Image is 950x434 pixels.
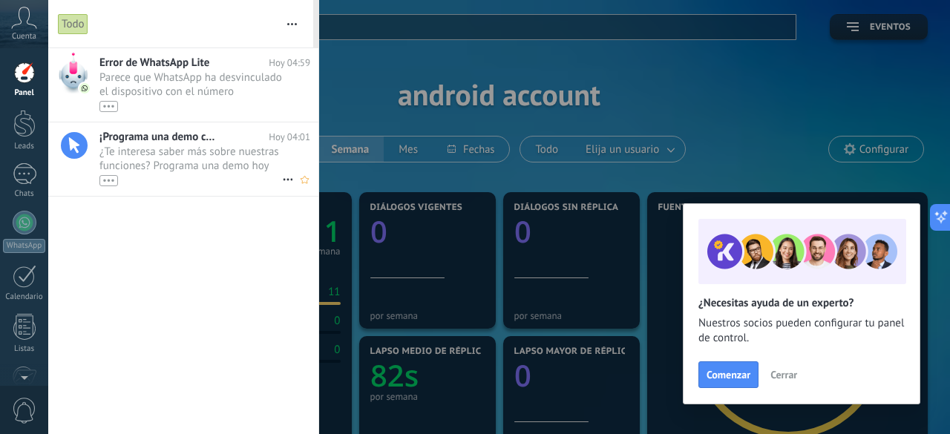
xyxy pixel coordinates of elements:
[698,296,905,310] h2: ¿Necesitas ayuda de un experto?
[269,130,310,144] span: Hoy 04:01
[698,361,759,388] button: Comenzar
[764,364,804,386] button: Cerrar
[48,122,318,196] a: ¡Programa una demo con un experto! Hoy 04:01 ¿Te interesa saber más sobre nuestras funciones? Pro...
[79,83,90,93] img: com.amocrm.amocrmwa.svg
[99,70,282,112] span: Parece que WhatsApp ha desvinculado el dispositivo con el número (5493883305582) de tu cuenta. Vu...
[99,130,218,144] span: ¡Programa una demo con un experto!
[12,32,36,42] span: Cuenta
[698,316,905,346] span: Nuestros socios pueden configurar tu panel de control.
[3,344,46,354] div: Listas
[99,56,209,70] span: Error de WhatsApp Lite
[770,369,797,380] span: Cerrar
[58,13,88,35] div: Todo
[269,56,310,70] span: Hoy 04:59
[3,88,46,98] div: Panel
[3,292,46,302] div: Calendario
[99,175,118,186] div: •••
[99,101,118,112] div: •••
[3,189,46,199] div: Chats
[99,145,282,186] span: ¿Te interesa saber más sobre nuestras funciones? Programa una demo hoy mismo!
[3,239,45,253] div: WhatsApp
[48,48,318,122] a: Error de WhatsApp Lite Hoy 04:59 Parece que WhatsApp ha desvinculado el dispositivo con el número...
[707,369,750,380] span: Comenzar
[3,142,46,151] div: Leads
